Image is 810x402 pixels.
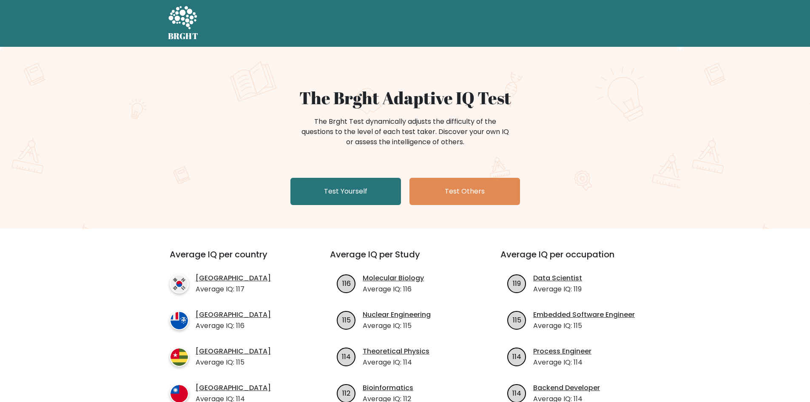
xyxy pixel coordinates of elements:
[533,321,635,331] p: Average IQ: 115
[533,310,635,320] a: Embedded Software Engineer
[513,315,521,325] text: 115
[170,249,299,270] h3: Average IQ per country
[168,3,199,43] a: BRGHT
[196,284,271,294] p: Average IQ: 117
[500,249,651,270] h3: Average IQ per occupation
[363,357,429,368] p: Average IQ: 114
[533,346,591,356] a: Process Engineer
[330,249,480,270] h3: Average IQ per Study
[363,310,431,320] a: Nuclear Engineering
[196,357,271,368] p: Average IQ: 115
[168,31,199,41] h5: BRGHT
[533,383,600,393] a: Backend Developer
[533,284,582,294] p: Average IQ: 119
[342,315,351,325] text: 115
[342,351,351,361] text: 114
[198,88,613,108] h1: The Brght Adaptive IQ Test
[290,178,401,205] a: Test Yourself
[512,351,521,361] text: 114
[196,310,271,320] a: [GEOGRAPHIC_DATA]
[363,273,424,283] a: Molecular Biology
[196,321,271,331] p: Average IQ: 116
[170,311,189,330] img: country
[363,284,424,294] p: Average IQ: 116
[170,348,189,367] img: country
[512,388,521,398] text: 114
[363,383,413,393] a: Bioinformatics
[363,346,429,356] a: Theoretical Physics
[513,278,521,288] text: 119
[299,117,512,147] div: The Brght Test dynamically adjusts the difficulty of the questions to the level of each test take...
[170,274,189,294] img: country
[196,273,271,283] a: [GEOGRAPHIC_DATA]
[533,357,591,368] p: Average IQ: 114
[533,273,582,283] a: Data Scientist
[196,383,271,393] a: [GEOGRAPHIC_DATA]
[342,388,350,398] text: 112
[342,278,351,288] text: 116
[409,178,520,205] a: Test Others
[363,321,431,331] p: Average IQ: 115
[196,346,271,356] a: [GEOGRAPHIC_DATA]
